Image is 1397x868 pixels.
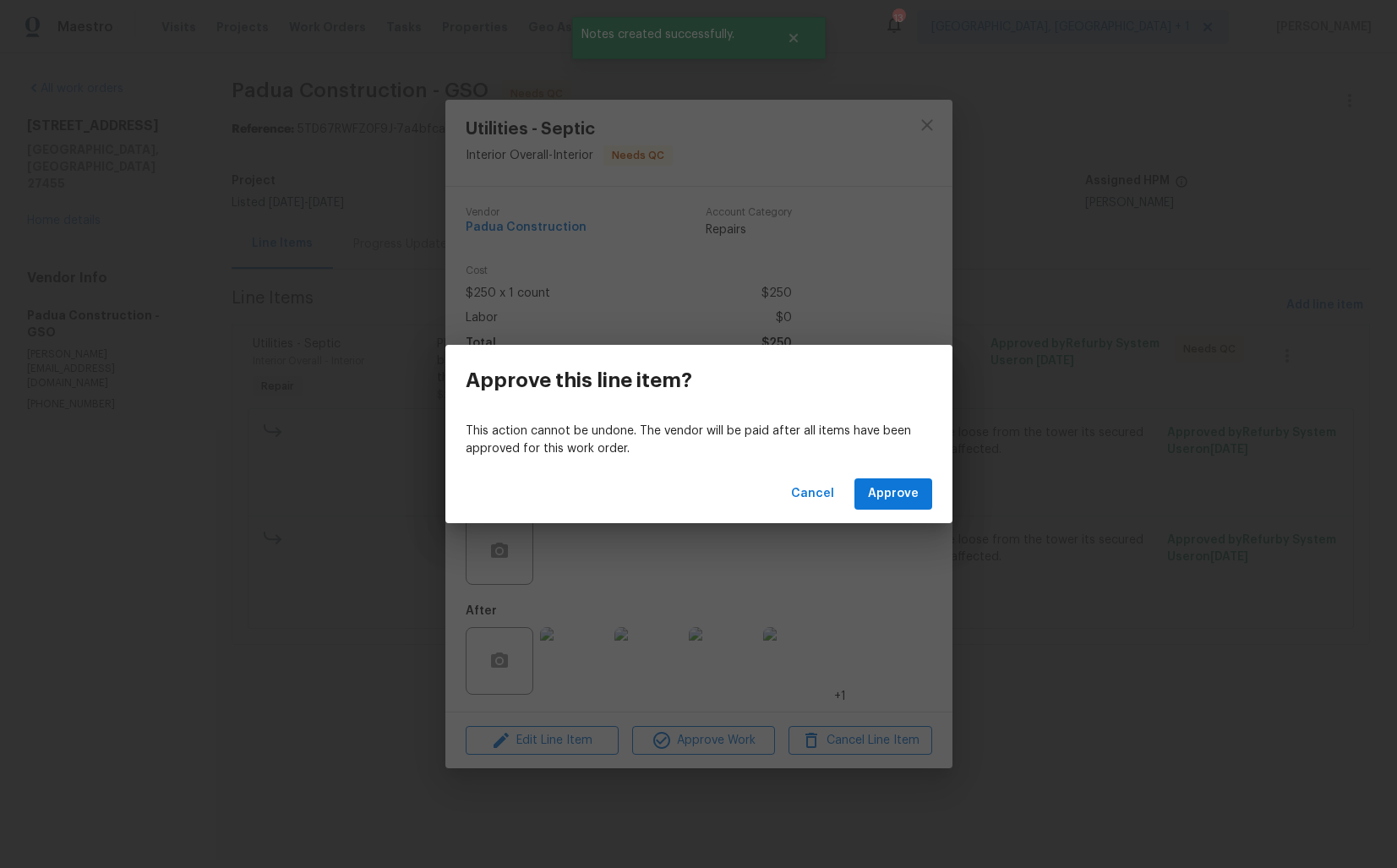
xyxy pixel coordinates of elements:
button: Cancel [784,478,841,510]
span: Cancel [791,483,834,505]
button: Approve [854,478,932,510]
h3: Approve this line item? [466,368,692,392]
span: Approve [868,483,919,505]
p: This action cannot be undone. The vendor will be paid after all items have been approved for this... [466,423,932,458]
